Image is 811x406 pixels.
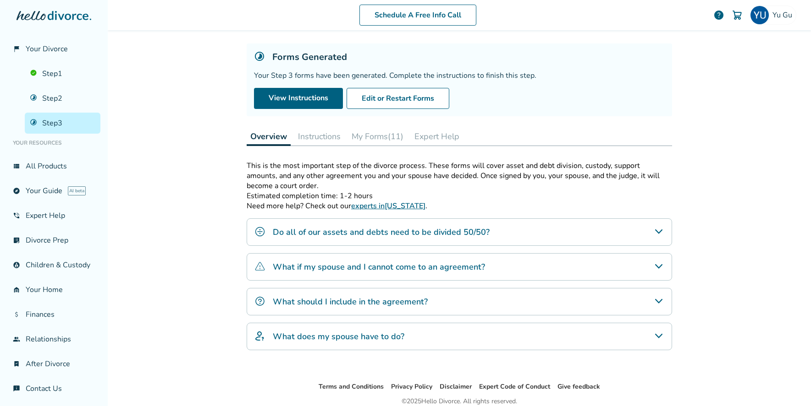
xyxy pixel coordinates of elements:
div: What does my spouse have to do? [247,323,672,350]
p: Need more help? Check out our . [247,201,672,211]
a: Step1 [25,63,100,84]
span: explore [13,187,20,195]
a: view_listAll Products [7,156,100,177]
img: Cart [732,10,743,21]
span: phone_in_talk [13,212,20,219]
div: Do all of our assets and debts need to be divided 50/50? [247,218,672,246]
h4: What does my spouse have to do? [273,330,404,342]
img: Do all of our assets and debts need to be divided 50/50? [254,226,265,237]
h4: What if my spouse and I cannot come to an agreement? [273,261,485,273]
span: AI beta [68,186,86,195]
button: My Forms(11) [348,127,407,146]
p: This is the most important step of the divorce process. These forms will cover asset and debt div... [247,161,672,191]
span: chat_info [13,385,20,392]
span: group [13,336,20,343]
span: attach_money [13,311,20,318]
h5: Forms Generated [272,51,347,63]
img: What should I include in the agreement? [254,296,265,307]
a: experts in[US_STATE] [351,201,425,211]
p: Estimated completion time: 1-2 hours [247,191,672,201]
a: Step2 [25,88,100,109]
img: What does my spouse have to do? [254,330,265,341]
h4: Do all of our assets and debts need to be divided 50/50? [273,226,490,238]
img: YU GU [750,6,769,24]
a: exploreYour GuideAI beta [7,180,100,201]
a: Privacy Policy [391,382,432,391]
div: What should I include in the agreement? [247,288,672,315]
span: view_list [13,162,20,170]
button: Edit or Restart Forms [347,88,449,109]
a: Terms and Conditions [319,382,384,391]
span: flag_2 [13,45,20,53]
a: Step3 [25,113,100,134]
div: Your Step 3 forms have been generated. Complete the instructions to finish this step. [254,70,665,81]
a: phone_in_talkExpert Help [7,205,100,226]
span: Your Divorce [26,44,68,54]
button: Instructions [294,127,344,146]
a: attach_moneyFinances [7,304,100,325]
a: garage_homeYour Home [7,279,100,300]
iframe: Chat Widget [765,362,811,406]
a: list_alt_checkDivorce Prep [7,230,100,251]
span: garage_home [13,286,20,293]
a: help [713,10,724,21]
button: Overview [247,127,291,146]
a: flag_2Your Divorce [7,38,100,60]
li: Disclaimer [440,381,472,392]
span: Yu Gu [772,10,796,20]
a: chat_infoContact Us [7,378,100,399]
li: Your Resources [7,134,100,152]
a: bookmark_checkAfter Divorce [7,353,100,374]
img: What if my spouse and I cannot come to an agreement? [254,261,265,272]
a: Expert Code of Conduct [479,382,550,391]
span: list_alt_check [13,237,20,244]
div: 聊天小组件 [765,362,811,406]
li: Give feedback [557,381,600,392]
div: What if my spouse and I cannot come to an agreement? [247,253,672,281]
a: account_childChildren & Custody [7,254,100,276]
button: Expert Help [411,127,463,146]
a: groupRelationships [7,329,100,350]
span: bookmark_check [13,360,20,368]
h4: What should I include in the agreement? [273,296,428,308]
span: account_child [13,261,20,269]
a: View Instructions [254,88,343,109]
a: Schedule A Free Info Call [359,5,476,26]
